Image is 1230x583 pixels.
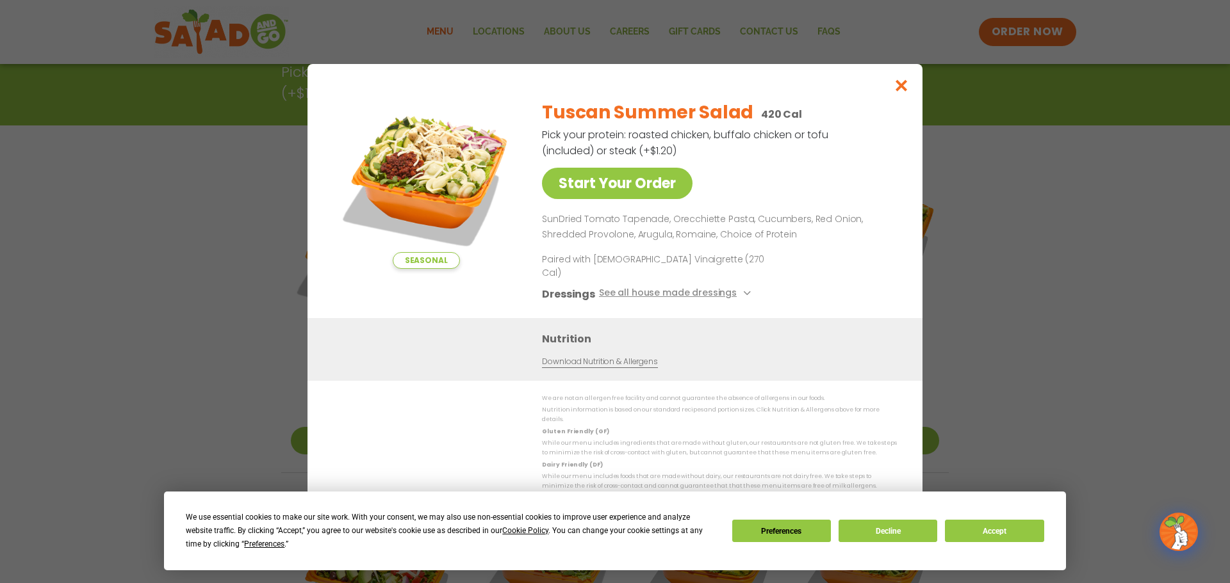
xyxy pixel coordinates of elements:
p: While our menu includes ingredients that are made without gluten, our restaurants are not gluten ... [542,438,897,458]
strong: Dairy Friendly (DF) [542,461,602,468]
p: SunDried Tomato Tapenade, Orecchiette Pasta, Cucumbers, Red Onion, Shredded Provolone, Arugula, R... [542,212,892,243]
button: Close modal [881,64,922,107]
span: Preferences [244,539,284,548]
img: Featured product photo for Tuscan Summer Salad [336,90,516,269]
button: See all house made dressings [599,286,755,302]
span: Cookie Policy [502,526,548,535]
div: Cookie Consent Prompt [164,491,1066,570]
div: We use essential cookies to make our site work. With your consent, we may also use non-essential ... [186,511,716,551]
button: Accept [945,520,1044,542]
button: Decline [839,520,937,542]
p: Paired with [DEMOGRAPHIC_DATA] Vinaigrette (270 Cal) [542,253,779,280]
a: Start Your Order [542,168,693,199]
h3: Nutrition [542,331,903,347]
p: We are not an allergen free facility and cannot guarantee the absence of allergens in our foods. [542,394,897,403]
p: While our menu includes foods that are made without dairy, our restaurants are not dairy free. We... [542,472,897,491]
span: Seasonal [393,252,460,269]
p: Pick your protein: roasted chicken, buffalo chicken or tofu (included) or steak (+$1.20) [542,127,830,159]
p: Nutrition information is based on our standard recipes and portion sizes. Click Nutrition & Aller... [542,405,897,425]
h3: Dressings [542,286,595,302]
p: 420 Cal [761,106,802,122]
a: Download Nutrition & Allergens [542,356,657,368]
img: wpChatIcon [1161,514,1197,550]
button: Preferences [732,520,831,542]
strong: Gluten Friendly (GF) [542,427,609,435]
h2: Tuscan Summer Salad [542,99,753,126]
